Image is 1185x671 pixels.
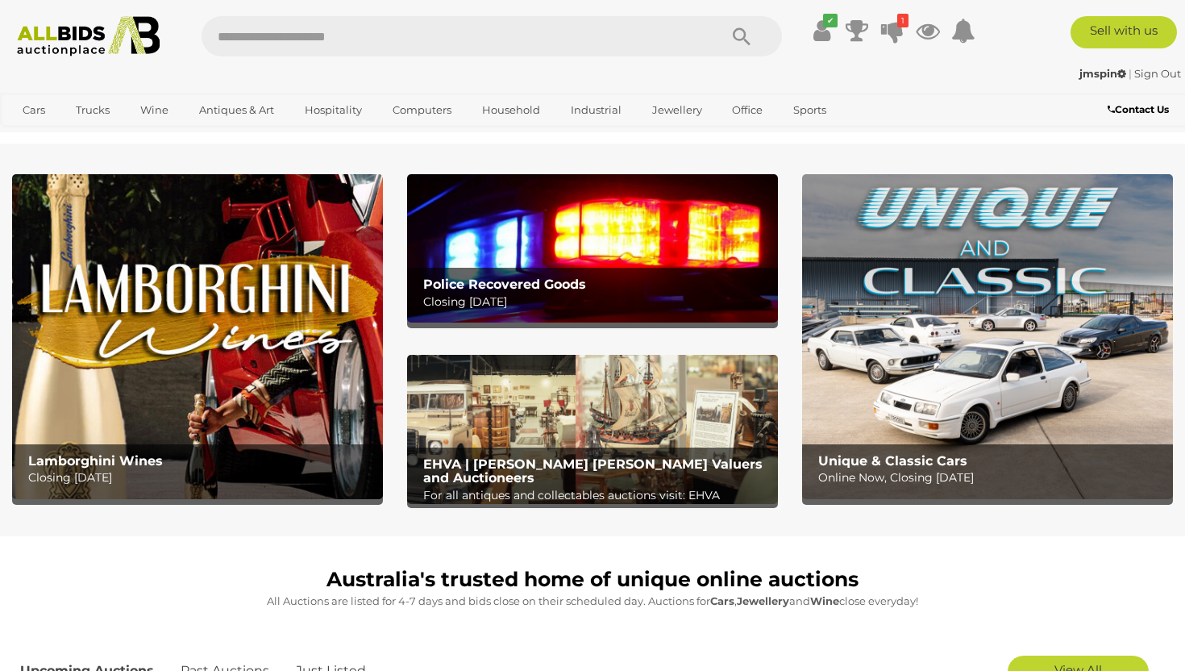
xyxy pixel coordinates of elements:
[12,174,383,499] img: Lamborghini Wines
[783,97,837,123] a: Sports
[423,277,586,292] b: Police Recovered Goods
[1079,67,1126,80] strong: jmspin
[130,97,179,123] a: Wine
[9,16,168,56] img: Allbids.com.au
[818,468,1166,488] p: Online Now, Closing [DATE]
[1134,67,1181,80] a: Sign Out
[818,453,967,469] b: Unique & Classic Cars
[1108,101,1173,119] a: Contact Us
[721,97,773,123] a: Office
[710,594,734,607] strong: Cars
[1129,67,1132,80] span: |
[423,486,771,506] p: For all antiques and collectables auctions visit: EHVA
[294,97,372,123] a: Hospitality
[12,97,56,123] a: Cars
[423,292,771,312] p: Closing [DATE]
[65,97,120,123] a: Trucks
[810,594,839,607] strong: Wine
[189,97,285,123] a: Antiques & Art
[28,453,163,469] b: Lamborghini Wines
[809,16,834,45] a: ✔
[701,16,782,56] button: Search
[28,468,376,488] p: Closing [DATE]
[407,355,778,503] img: EHVA | Evans Hastings Valuers and Auctioneers
[802,174,1173,499] img: Unique & Classic Cars
[897,14,908,27] i: 1
[407,174,778,323] img: Police Recovered Goods
[423,456,763,486] b: EHVA | [PERSON_NAME] [PERSON_NAME] Valuers and Auctioneers
[560,97,632,123] a: Industrial
[880,16,904,45] a: 1
[20,592,1165,611] p: All Auctions are listed for 4-7 days and bids close on their scheduled day. Auctions for , and cl...
[472,97,551,123] a: Household
[1079,67,1129,80] a: jmspin
[737,594,789,607] strong: Jewellery
[407,174,778,323] a: Police Recovered Goods Police Recovered Goods Closing [DATE]
[1071,16,1177,48] a: Sell with us
[802,174,1173,499] a: Unique & Classic Cars Unique & Classic Cars Online Now, Closing [DATE]
[12,123,148,150] a: [GEOGRAPHIC_DATA]
[12,174,383,499] a: Lamborghini Wines Lamborghini Wines Closing [DATE]
[1108,103,1169,115] b: Contact Us
[642,97,713,123] a: Jewellery
[382,97,462,123] a: Computers
[407,355,778,503] a: EHVA | Evans Hastings Valuers and Auctioneers EHVA | [PERSON_NAME] [PERSON_NAME] Valuers and Auct...
[823,14,838,27] i: ✔
[20,569,1165,591] h1: Australia's trusted home of unique online auctions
